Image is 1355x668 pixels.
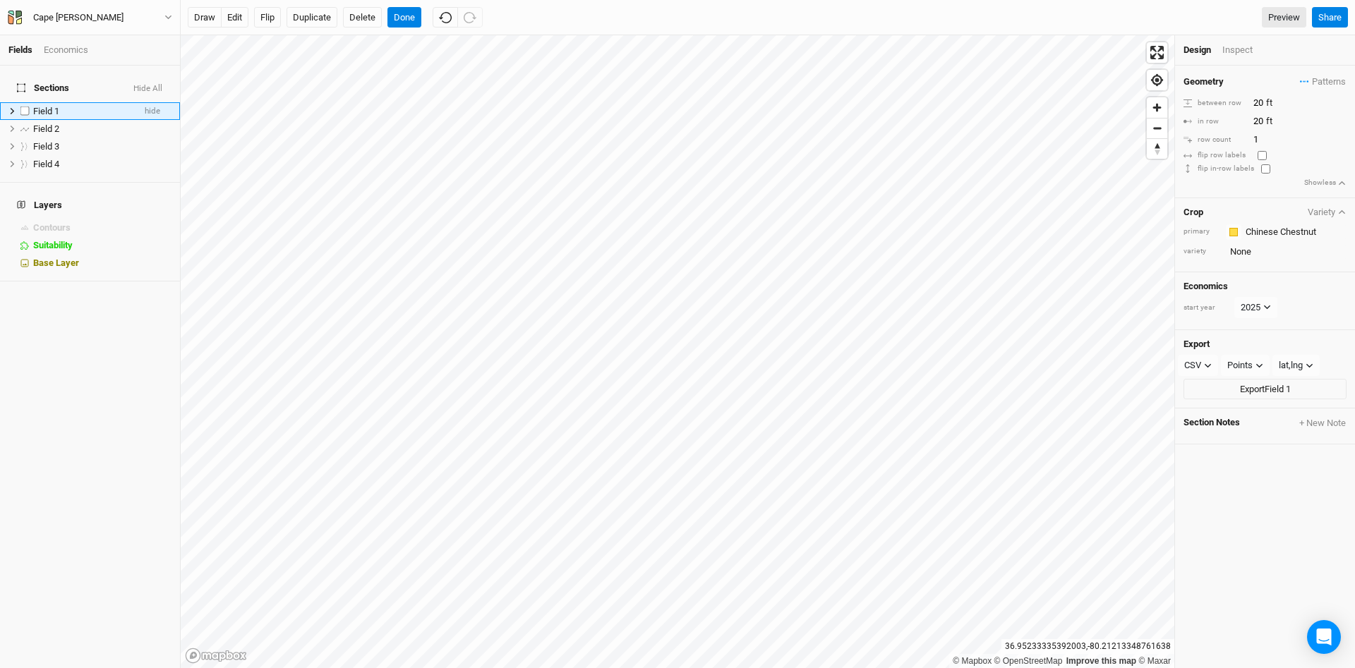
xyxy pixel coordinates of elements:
[1184,135,1246,145] div: row count
[33,141,59,152] span: Field 3
[1222,44,1272,56] div: Inspect
[33,159,59,169] span: Field 4
[1303,176,1347,189] button: Showless
[33,159,171,170] div: Field 4
[1178,355,1218,376] button: CSV
[33,257,171,269] div: Base Layer
[1147,139,1167,159] span: Reset bearing to north
[1226,243,1347,260] input: None
[1312,7,1348,28] button: Share
[1262,7,1306,28] a: Preview
[1184,417,1240,430] span: Section Notes
[1299,417,1347,430] button: + New Note
[1147,97,1167,118] button: Zoom in
[33,106,59,116] span: Field 1
[33,106,133,117] div: Field 1
[1001,639,1174,654] div: 36.95233335392003 , -80.21213348761638
[33,123,171,135] div: Field 2
[433,7,458,28] button: Undo (^z)
[221,7,248,28] button: edit
[33,11,124,25] div: Cape [PERSON_NAME]
[1184,358,1201,372] div: CSV
[1279,358,1303,372] div: lat,lng
[1307,207,1347,217] button: Variety
[457,7,483,28] button: Redo (^Z)
[33,257,79,268] span: Base Layer
[1184,246,1219,257] div: variety
[1272,355,1320,376] button: lat,lng
[1147,70,1167,90] button: Find my location
[994,656,1063,666] a: OpenStreetMap
[1147,118,1167,138] button: Zoom out
[1184,76,1224,87] h4: Geometry
[1184,98,1246,109] div: between row
[1184,303,1233,313] div: start year
[1221,355,1270,376] button: Points
[1184,207,1203,218] h4: Crop
[1147,138,1167,159] button: Reset bearing to north
[33,240,73,250] span: Suitability
[1241,224,1347,241] input: Chinese Chestnut
[1299,74,1347,90] button: Patterns
[953,656,992,666] a: Mapbox
[1184,339,1347,350] h4: Export
[1184,226,1219,237] div: primary
[181,35,1174,668] canvas: Map
[33,141,171,152] div: Field 3
[1234,297,1277,318] button: 2025
[33,123,59,134] span: Field 2
[7,10,173,25] button: Cape [PERSON_NAME]
[1184,379,1347,400] button: ExportField 1
[1184,281,1347,292] h4: Economics
[1147,42,1167,63] button: Enter fullscreen
[1147,119,1167,138] span: Zoom out
[33,240,171,251] div: Suitability
[17,83,69,94] span: Sections
[145,102,160,120] span: hide
[33,11,124,25] div: Cape Floyd
[1184,164,1254,174] div: flip in-row labels
[8,44,32,55] a: Fields
[343,7,382,28] button: Delete
[1227,358,1253,372] div: Points
[1300,75,1346,89] span: Patterns
[1066,656,1136,666] a: Improve this map
[1184,116,1246,127] div: in row
[1138,656,1171,666] a: Maxar
[387,7,421,28] button: Done
[44,44,88,56] div: Economics
[1184,150,1251,161] div: flip row labels
[8,191,171,219] h4: Layers
[254,7,281,28] button: Flip
[33,222,171,233] div: Contours
[33,222,71,233] span: Contours
[1184,44,1211,56] div: Design
[133,84,163,94] button: Hide All
[185,648,247,664] a: Mapbox logo
[1307,620,1341,654] div: Open Intercom Messenger
[188,7,222,28] button: draw
[287,7,337,28] button: Duplicate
